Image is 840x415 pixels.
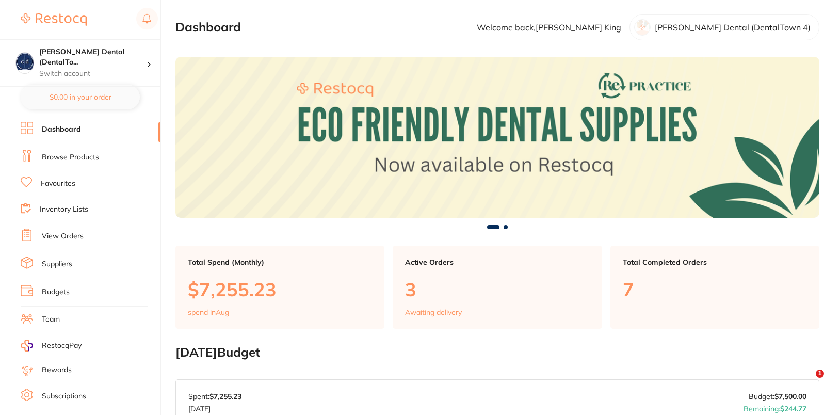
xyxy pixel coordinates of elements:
p: Active Orders [405,258,589,266]
p: Budget: [749,392,806,401]
p: Spent: [188,392,241,401]
p: Awaiting delivery [405,308,462,316]
a: Subscriptions [42,391,86,402]
a: Rewards [42,365,72,375]
h2: Dashboard [175,20,241,35]
img: Restocq Logo [21,13,87,26]
h2: [DATE] Budget [175,345,819,360]
p: [PERSON_NAME] Dental (DentalTown 4) [655,23,811,32]
a: Suppliers [42,259,72,269]
strong: $7,500.00 [774,392,806,401]
p: spend in Aug [188,308,229,316]
a: Browse Products [42,152,99,163]
a: Restocq Logo [21,8,87,31]
a: Total Completed Orders7 [610,246,819,329]
strong: $7,255.23 [209,392,241,401]
img: Crotty Dental (DentalTown 4) [16,53,34,70]
p: Total Spend (Monthly) [188,258,372,266]
a: View Orders [42,231,84,242]
a: Budgets [42,287,70,297]
p: Remaining: [744,401,806,413]
a: Dashboard [42,124,81,135]
p: 7 [623,279,807,300]
p: Welcome back, [PERSON_NAME] King [477,23,621,32]
img: Dashboard [175,57,819,218]
p: $7,255.23 [188,279,372,300]
p: 3 [405,279,589,300]
a: Inventory Lists [40,204,88,215]
a: RestocqPay [21,340,82,352]
a: Team [42,314,60,325]
p: [DATE] [188,401,241,413]
h4: Crotty Dental (DentalTown 4) [39,47,147,67]
a: Total Spend (Monthly)$7,255.23spend inAug [175,246,384,329]
button: $0.00 in your order [21,85,140,109]
a: Favourites [41,179,75,189]
img: RestocqPay [21,340,33,352]
iframe: Intercom live chat [795,370,819,394]
strong: $244.77 [780,404,806,413]
span: 1 [816,370,824,378]
p: Total Completed Orders [623,258,807,266]
a: Active Orders3Awaiting delivery [393,246,602,329]
span: RestocqPay [42,341,82,351]
p: Switch account [39,69,147,79]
